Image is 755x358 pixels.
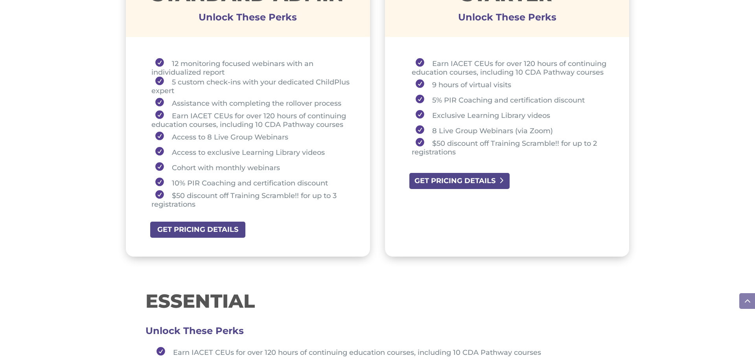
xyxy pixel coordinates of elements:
[151,190,350,209] li: $50 discount off Training Scramble!! for up to 3 registrations
[409,172,510,190] a: GET PRICING DETAILS
[151,110,350,129] li: Earn IACET CEUs for over 120 hours of continuing education courses, including 10 CDA Pathway courses
[145,292,610,314] h1: ESSENTIAL
[385,17,629,21] h3: Unlock These Perks
[149,221,246,239] a: GET PRICING DETAILS
[412,107,610,123] li: Exclusive Learning Library videos
[412,92,610,107] li: 5% PIR Coaching and certification discount
[151,77,350,95] li: 5 custom check-ins with your dedicated ChildPlus expert
[151,58,350,77] li: 12 monitoring focused webinars with an individualized report
[412,123,610,138] li: 8 Live Group Webinars (via Zoom)
[412,58,610,77] li: Earn IACET CEUs for over 120 hours of continuing education courses, including 10 CDA Pathway courses
[151,129,350,144] li: Access to 8 Live Group Webinars
[151,95,350,110] li: Assistance with completing the rollover process
[412,138,610,156] li: $50 discount off Training Scramble!! for up to 2 registrations
[412,77,610,92] li: 9 hours of virtual visits
[151,144,350,160] li: Access to exclusive Learning Library videos
[151,160,350,175] li: Cohort with monthly webinars
[145,331,610,335] h3: Unlock These Perks
[173,348,541,357] span: Earn IACET CEUs for over 120 hours of continuing education courses, including 10 CDA Pathway courses
[151,175,350,190] li: 10% PIR Coaching and certification discount
[126,17,370,21] h3: Unlock These Perks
